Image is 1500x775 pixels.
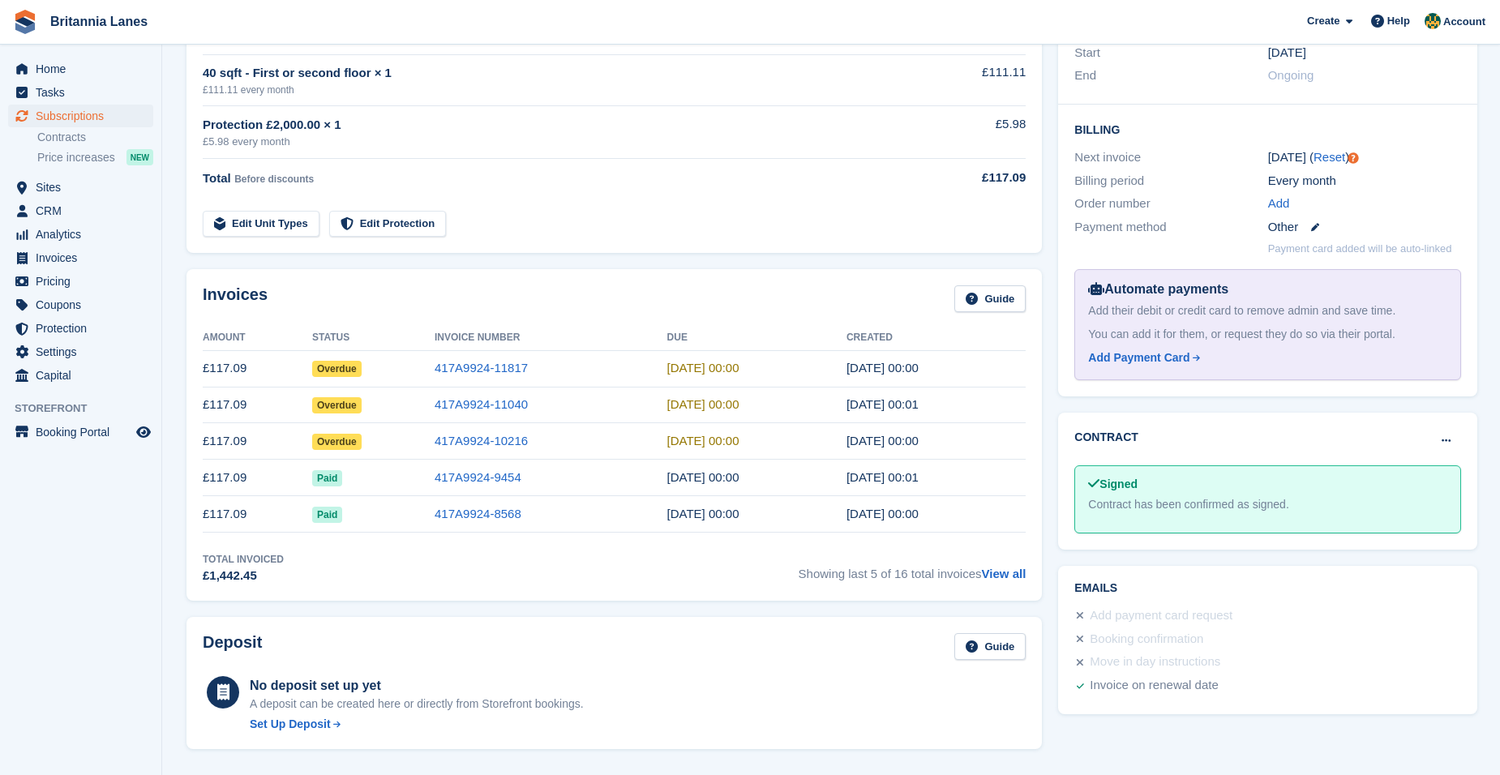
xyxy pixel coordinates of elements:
[8,81,153,104] a: menu
[36,81,133,104] span: Tasks
[1088,302,1447,319] div: Add their debit or credit card to remove admin and save time.
[203,423,312,460] td: £117.09
[329,211,446,238] a: Edit Protection
[126,149,153,165] div: NEW
[846,361,919,375] time: 2025-09-30 23:00:27 UTC
[1307,13,1339,29] span: Create
[1443,14,1485,30] span: Account
[8,58,153,80] a: menu
[846,434,919,447] time: 2025-07-30 23:00:35 UTC
[667,470,739,484] time: 2025-07-01 23:00:00 UTC
[36,199,133,222] span: CRM
[846,397,919,411] time: 2025-08-30 23:01:00 UTC
[1268,172,1461,191] div: Every month
[134,422,153,442] a: Preview store
[1074,66,1267,85] div: End
[667,507,739,520] time: 2025-05-31 23:00:00 UTC
[36,270,133,293] span: Pricing
[36,421,133,443] span: Booking Portal
[1088,280,1447,299] div: Automate payments
[1074,44,1267,62] div: Start
[1268,44,1306,62] time: 2024-06-30 23:00:00 UTC
[250,696,584,713] p: A deposit can be created here or directly from Storefront bookings.
[435,361,528,375] a: 417A9924-11817
[36,58,133,80] span: Home
[435,470,521,484] a: 417A9924-9454
[36,364,133,387] span: Capital
[8,421,153,443] a: menu
[203,325,312,351] th: Amount
[36,293,133,316] span: Coupons
[37,150,115,165] span: Price increases
[1268,195,1290,213] a: Add
[1088,326,1447,343] div: You can add it for them, or request they do so via their portal.
[1088,476,1447,493] div: Signed
[36,223,133,246] span: Analytics
[1090,606,1232,626] div: Add payment card request
[312,397,362,413] span: Overdue
[203,83,900,97] div: £111.11 every month
[1346,151,1361,165] div: Tooltip anchor
[203,285,268,312] h2: Invoices
[8,176,153,199] a: menu
[234,173,314,185] span: Before discounts
[900,54,1026,105] td: £111.11
[1268,241,1452,257] p: Payment card added will be auto-linked
[1088,496,1447,513] div: Contract has been confirmed as signed.
[312,361,362,377] span: Overdue
[435,325,667,351] th: Invoice Number
[203,116,900,135] div: Protection £2,000.00 × 1
[203,134,900,150] div: £5.98 every month
[37,148,153,166] a: Price increases NEW
[250,716,584,733] a: Set Up Deposit
[1425,13,1441,29] img: Sarah Lane
[203,171,231,185] span: Total
[667,325,846,351] th: Due
[1074,195,1267,213] div: Order number
[250,716,331,733] div: Set Up Deposit
[1314,150,1345,164] a: Reset
[982,567,1026,580] a: View all
[1074,148,1267,167] div: Next invoice
[799,552,1026,585] span: Showing last 5 of 16 total invoices
[8,105,153,127] a: menu
[36,317,133,340] span: Protection
[8,364,153,387] a: menu
[667,361,739,375] time: 2025-10-01 23:00:00 UTC
[203,552,284,567] div: Total Invoiced
[312,325,435,351] th: Status
[667,397,739,411] time: 2025-08-31 23:00:00 UTC
[13,10,37,34] img: stora-icon-8386f47178a22dfd0bd8f6a31ec36ba5ce8667c1dd55bd0f319d3a0aa187defe.svg
[15,400,161,417] span: Storefront
[1074,582,1461,595] h2: Emails
[8,340,153,363] a: menu
[1268,148,1461,167] div: [DATE] ( )
[312,470,342,486] span: Paid
[846,325,1026,351] th: Created
[8,270,153,293] a: menu
[312,507,342,523] span: Paid
[8,293,153,316] a: menu
[36,340,133,363] span: Settings
[36,246,133,269] span: Invoices
[36,176,133,199] span: Sites
[1074,218,1267,237] div: Payment method
[1268,218,1461,237] div: Other
[846,470,919,484] time: 2025-06-30 23:01:00 UTC
[900,169,1026,187] div: £117.09
[8,317,153,340] a: menu
[203,387,312,423] td: £117.09
[1074,429,1138,446] h2: Contract
[8,246,153,269] a: menu
[1268,68,1314,82] span: Ongoing
[44,8,154,35] a: Britannia Lanes
[312,434,362,450] span: Overdue
[203,496,312,533] td: £117.09
[1074,172,1267,191] div: Billing period
[954,285,1026,312] a: Guide
[1090,676,1218,696] div: Invoice on renewal date
[954,633,1026,660] a: Guide
[8,223,153,246] a: menu
[203,350,312,387] td: £117.09
[36,105,133,127] span: Subscriptions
